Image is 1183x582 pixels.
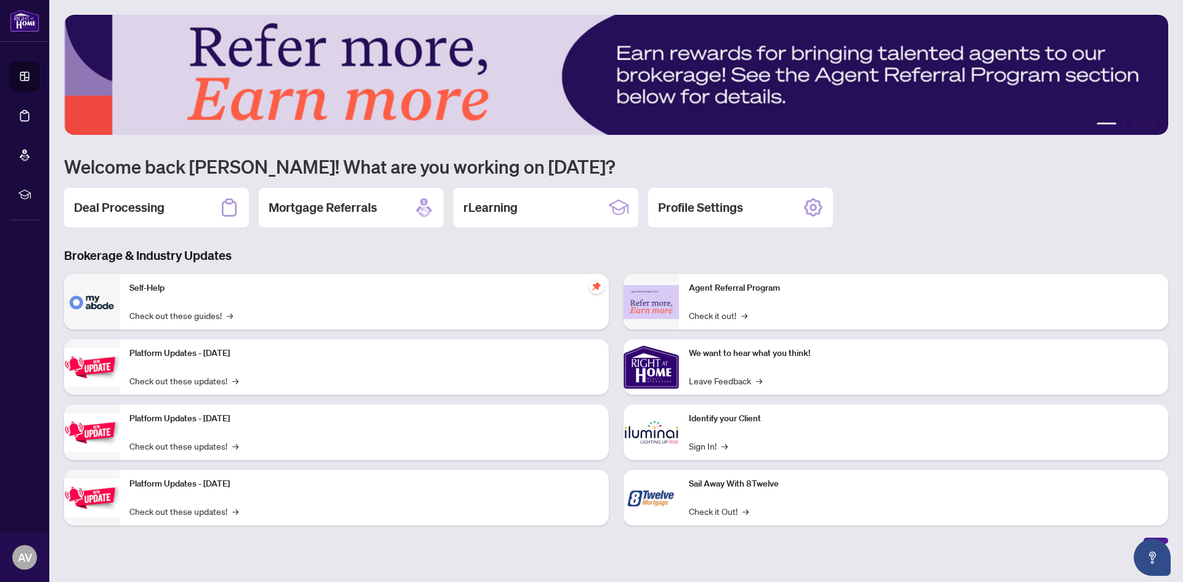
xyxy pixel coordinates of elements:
h2: Mortgage Referrals [269,199,377,216]
button: 2 [1121,123,1126,127]
h2: rLearning [463,199,518,216]
button: 5 [1151,123,1156,127]
p: Platform Updates - [DATE] [129,477,599,491]
a: Sign In!→ [689,439,728,453]
img: Sail Away With 8Twelve [624,470,679,525]
button: 1 [1097,123,1116,127]
button: 4 [1141,123,1146,127]
h3: Brokerage & Industry Updates [64,247,1168,264]
img: Platform Updates - July 8, 2025 [64,413,120,452]
a: Leave Feedback→ [689,374,762,387]
img: We want to hear what you think! [624,339,679,395]
img: Agent Referral Program [624,285,679,319]
img: Identify your Client [624,405,679,460]
h2: Profile Settings [658,199,743,216]
button: Open asap [1134,539,1171,576]
a: Check out these guides!→ [129,309,233,322]
p: We want to hear what you think! [689,347,1158,360]
img: Self-Help [64,274,120,329]
span: → [227,309,233,322]
h1: Welcome back [PERSON_NAME]! What are you working on [DATE]? [64,155,1168,178]
a: Check it Out!→ [689,504,749,518]
span: AV [18,549,32,566]
p: Platform Updates - [DATE] [129,347,599,360]
a: Check out these updates!→ [129,504,238,518]
p: Agent Referral Program [689,281,1158,295]
img: Platform Updates - June 23, 2025 [64,479,120,517]
p: Identify your Client [689,412,1158,426]
a: Check out these updates!→ [129,439,238,453]
span: pushpin [589,279,604,294]
p: Platform Updates - [DATE] [129,412,599,426]
h2: Deal Processing [74,199,165,216]
p: Self-Help [129,281,599,295]
img: Platform Updates - July 21, 2025 [64,348,120,387]
span: → [232,504,238,518]
button: 3 [1131,123,1136,127]
span: → [722,439,728,453]
p: Sail Away With 8Twelve [689,477,1158,491]
a: Check it out!→ [689,309,747,322]
span: → [742,504,749,518]
span: → [232,439,238,453]
span: → [741,309,747,322]
a: Check out these updates!→ [129,374,238,387]
img: Slide 0 [64,15,1168,135]
span: → [756,374,762,387]
img: logo [10,9,39,32]
span: → [232,374,238,387]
